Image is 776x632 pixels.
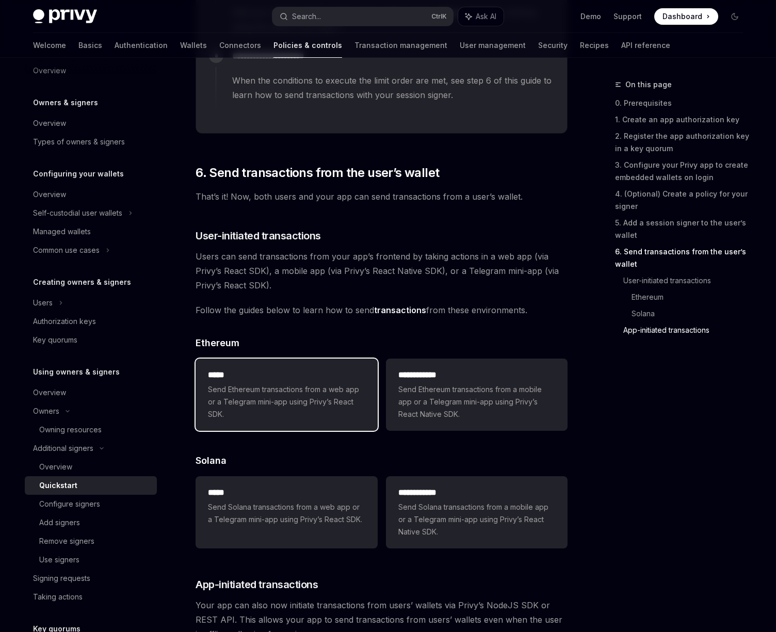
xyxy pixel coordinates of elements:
span: User-initiated transactions [196,229,321,243]
span: Ask AI [476,11,496,22]
div: Search... [292,10,321,23]
div: Remove signers [39,535,94,547]
span: Users can send transactions from your app’s frontend by taking actions in a web app (via Privy’s ... [196,249,568,293]
a: Solana [632,305,751,322]
span: That’s it! Now, both users and your app can send transactions from a user’s wallet. [196,189,568,204]
h5: Using owners & signers [33,366,120,378]
a: Overview [25,383,157,402]
a: Dashboard [654,8,718,25]
span: Dashboard [662,11,702,22]
div: Add signers [39,516,80,529]
span: Send Ethereum transactions from a web app or a Telegram mini-app using Privy’s React SDK. [208,383,365,420]
span: Solana [196,453,227,467]
div: Overview [33,117,66,129]
a: Connectors [219,33,261,58]
a: Quickstart [25,476,157,495]
div: Overview [39,461,72,473]
a: 5. Add a session signer to the user’s wallet [615,215,751,244]
button: Toggle dark mode [726,8,743,25]
a: Wallets [180,33,207,58]
div: Configure signers [39,498,100,510]
a: 0. Prerequisites [615,95,751,111]
a: Use signers [25,550,157,569]
a: Overview [25,458,157,476]
div: Overview [33,188,66,201]
span: Send Ethereum transactions from a mobile app or a Telegram mini-app using Privy’s React Native SDK. [398,383,555,420]
div: Quickstart [39,479,77,492]
a: Ethereum [632,289,751,305]
a: Recipes [580,33,609,58]
a: Overview [25,185,157,204]
a: Configure signers [25,495,157,513]
a: Basics [78,33,102,58]
span: App-initiated transactions [196,577,318,592]
a: Signing requests [25,569,157,588]
a: Overview [25,114,157,133]
div: Common use cases [33,244,100,256]
div: Signing requests [33,572,90,585]
div: Owning resources [39,424,102,436]
a: Owning resources [25,420,157,439]
a: Demo [580,11,601,22]
a: *****Send Solana transactions from a web app or a Telegram mini-app using Privy’s React SDK. [196,476,377,548]
div: Managed wallets [33,225,91,238]
a: Welcome [33,33,66,58]
div: Taking actions [33,591,83,603]
img: dark logo [33,9,97,24]
a: User-initiated transactions [623,272,751,289]
h5: Owners & signers [33,96,98,109]
a: Authentication [115,33,168,58]
button: Ask AI [458,7,504,26]
a: Taking actions [25,588,157,606]
a: Policies & controls [273,33,342,58]
h5: Creating owners & signers [33,276,131,288]
div: Users [33,297,53,309]
a: 2. Register the app authorization key in a key quorum [615,128,751,157]
a: User management [460,33,526,58]
h5: Configuring your wallets [33,168,124,180]
span: Send Solana transactions from a web app or a Telegram mini-app using Privy’s React SDK. [208,501,365,526]
span: 6. Send transactions from the user’s wallet [196,165,439,181]
div: Types of owners & signers [33,136,125,148]
span: On this page [625,78,672,91]
a: Security [538,33,568,58]
span: When the conditions to execute the limit order are met, see step 6 of this guide to learn how to ... [232,73,554,102]
a: Types of owners & signers [25,133,157,151]
span: Ethereum [196,336,239,350]
a: **** **** **Send Solana transactions from a mobile app or a Telegram mini-app using Privy’s React... [386,476,568,548]
a: 4. (Optional) Create a policy for your signer [615,186,751,215]
a: Authorization keys [25,312,157,331]
a: Support [613,11,642,22]
div: Self-custodial user wallets [33,207,122,219]
span: Follow the guides below to learn how to send from these environments. [196,303,568,317]
div: Use signers [39,554,79,566]
a: API reference [621,33,670,58]
a: Transaction management [354,33,447,58]
div: Owners [33,405,59,417]
div: Additional signers [33,442,93,455]
a: *****Send Ethereum transactions from a web app or a Telegram mini-app using Privy’s React SDK. [196,359,377,431]
a: Remove signers [25,532,157,550]
a: 3. Configure your Privy app to create embedded wallets on login [615,157,751,186]
a: 1. Create an app authorization key [615,111,751,128]
a: Managed wallets [25,222,157,241]
div: Key quorums [33,334,77,346]
a: Add signers [25,513,157,532]
button: Search...CtrlK [272,7,453,26]
a: transactions [374,305,426,316]
span: Ctrl K [431,12,447,21]
div: Authorization keys [33,315,96,328]
div: Overview [33,386,66,399]
a: Key quorums [25,331,157,349]
a: **** **** **Send Ethereum transactions from a mobile app or a Telegram mini-app using Privy’s Rea... [386,359,568,431]
span: Send Solana transactions from a mobile app or a Telegram mini-app using Privy’s React Native SDK. [398,501,555,538]
a: 6. Send transactions from the user’s wallet [615,244,751,272]
a: App-initiated transactions [623,322,751,338]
